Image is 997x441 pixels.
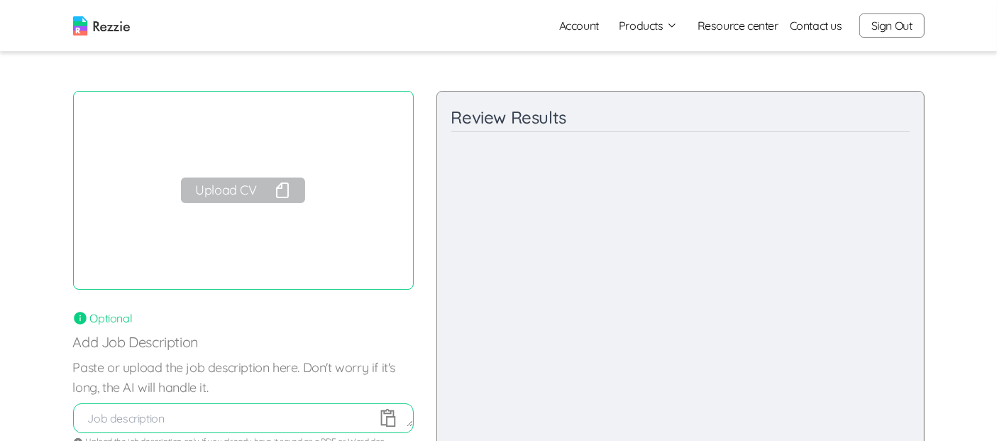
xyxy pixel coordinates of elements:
[73,332,414,352] p: Add Job Description
[73,16,130,36] img: logo
[619,17,678,34] button: Products
[548,11,610,40] a: Account
[181,178,304,203] button: Upload CV
[698,17,778,34] a: Resource center
[859,13,925,38] button: Sign Out
[451,106,910,132] div: Review Results
[73,358,414,398] label: Paste or upload the job description here. Don't worry if it's long, the AI will handle it.
[73,310,414,327] div: Optional
[790,17,842,34] a: Contact us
